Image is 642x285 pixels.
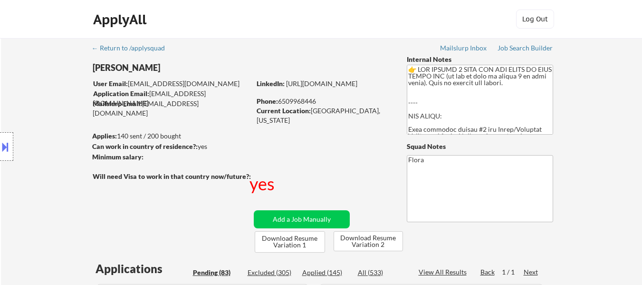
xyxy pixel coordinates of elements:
strong: Current Location: [257,107,311,115]
button: Download Resume Variation 2 [334,231,403,251]
div: All (533) [358,268,405,277]
a: Job Search Builder [498,44,553,54]
div: Squad Notes [407,142,553,151]
div: ApplyAll [93,11,149,28]
div: Mailslurp Inbox [440,45,488,51]
a: [URL][DOMAIN_NAME] [286,79,357,88]
div: [GEOGRAPHIC_DATA], [US_STATE] [257,106,391,125]
div: [PERSON_NAME] [93,62,288,74]
div: Back [480,267,496,277]
div: 6509968446 [257,97,391,106]
div: 1 / 1 [502,267,524,277]
button: Add a Job Manually [254,210,350,228]
div: Applied (145) [302,268,350,277]
div: Job Search Builder [498,45,553,51]
button: Log Out [516,10,554,29]
strong: LinkedIn: [257,79,285,88]
div: Pending (83) [193,268,240,277]
a: Mailslurp Inbox [440,44,488,54]
div: View All Results [419,267,470,277]
strong: Phone: [257,97,278,105]
div: Excluded (305) [248,268,295,277]
div: ← Return to /applysquad [92,45,174,51]
div: [EMAIL_ADDRESS][DOMAIN_NAME] [93,89,250,108]
strong: Will need Visa to work in that country now/future?: [93,172,251,180]
div: yes [249,172,277,196]
div: Applications [96,263,190,275]
div: [EMAIL_ADDRESS][DOMAIN_NAME] [93,99,250,118]
div: Internal Notes [407,55,553,64]
div: 140 sent / 200 bought [92,131,250,141]
div: [EMAIL_ADDRESS][DOMAIN_NAME] [93,79,250,88]
a: ← Return to /applysquad [92,44,174,54]
div: Next [524,267,539,277]
button: Download Resume Variation 1 [255,231,325,253]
